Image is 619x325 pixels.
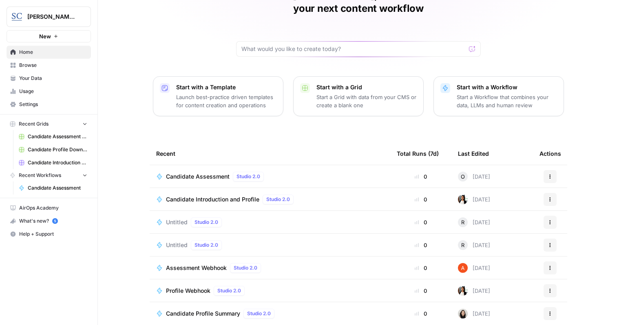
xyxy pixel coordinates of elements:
span: Assessment Webhook [166,264,227,272]
button: Help + Support [7,228,91,241]
span: Studio 2.0 [195,219,218,226]
span: Candidate Profile Download Sheet [28,146,87,153]
button: Recent Grids [7,118,91,130]
img: cje7zb9ux0f2nqyv5qqgv3u0jxek [458,263,468,273]
a: Assessment WebhookStudio 2.0 [156,263,384,273]
p: Start with a Workflow [457,83,557,91]
div: Last Edited [458,142,489,165]
span: Recent Grids [19,120,49,128]
button: New [7,30,91,42]
a: Usage [7,85,91,98]
img: t5ef5oef8zpw1w4g2xghobes91mw [458,309,468,318]
img: xqjo96fmx1yk2e67jao8cdkou4un [458,195,468,204]
input: What would you like to create today? [241,45,466,53]
a: UntitledStudio 2.0 [156,217,384,227]
div: 0 [397,241,445,249]
div: 0 [397,310,445,318]
span: Your Data [19,75,87,82]
span: Candidate Profile Summary [166,310,240,318]
div: [DATE] [458,172,490,181]
div: Actions [539,142,561,165]
a: Candidate AssessmentStudio 2.0 [156,172,384,181]
span: Studio 2.0 [217,287,241,294]
div: [DATE] [458,286,490,296]
a: Profile WebhookStudio 2.0 [156,286,384,296]
span: Studio 2.0 [266,196,290,203]
button: Start with a GridStart a Grid with data from your CMS or create a blank one [293,76,424,116]
a: Settings [7,98,91,111]
a: Candidate Assessment [15,181,91,195]
img: Stanton Chase Nashville Logo [9,9,24,24]
span: R [461,218,464,226]
span: Candidate Assessment [166,172,230,181]
span: Studio 2.0 [195,241,218,249]
div: 0 [397,172,445,181]
a: Candidate Introduction Download Sheet [15,156,91,169]
span: Studio 2.0 [247,310,271,317]
span: O [461,172,465,181]
p: Start a Grid with data from your CMS or create a blank one [316,93,417,109]
span: Home [19,49,87,56]
span: Candidate Assessment [28,184,87,192]
a: Browse [7,59,91,72]
div: [DATE] [458,195,490,204]
a: AirOps Academy [7,201,91,214]
span: Untitled [166,218,188,226]
a: Home [7,46,91,59]
span: Untitled [166,241,188,249]
span: AirOps Academy [19,204,87,212]
span: Browse [19,62,87,69]
div: 0 [397,287,445,295]
div: [DATE] [458,263,490,273]
span: Candidate Assessment Download Sheet [28,133,87,140]
div: [DATE] [458,240,490,250]
p: Start with a Grid [316,83,417,91]
button: Start with a WorkflowStart a Workflow that combines your data, LLMs and human review [433,76,564,116]
text: 5 [54,219,56,223]
span: Usage [19,88,87,95]
span: Studio 2.0 [237,173,260,180]
img: xqjo96fmx1yk2e67jao8cdkou4un [458,286,468,296]
div: Recent [156,142,384,165]
div: [DATE] [458,217,490,227]
button: Start with a TemplateLaunch best-practice driven templates for content creation and operations [153,76,283,116]
span: [PERSON_NAME] [GEOGRAPHIC_DATA] [27,13,77,21]
span: Profile Webhook [166,287,210,295]
span: Studio 2.0 [234,264,257,272]
div: 0 [397,195,445,203]
span: New [39,32,51,40]
p: Start with a Template [176,83,276,91]
span: Recent Workflows [19,172,61,179]
button: Recent Workflows [7,169,91,181]
div: [DATE] [458,309,490,318]
div: 0 [397,264,445,272]
span: R [461,241,464,249]
p: Start a Workflow that combines your data, LLMs and human review [457,93,557,109]
button: What's new? 5 [7,214,91,228]
a: Candidate Profile SummaryStudio 2.0 [156,309,384,318]
a: Candidate Assessment Download Sheet [15,130,91,143]
a: Your Data [7,72,91,85]
span: Help + Support [19,230,87,238]
span: Candidate Introduction and Profile [166,195,259,203]
a: UntitledStudio 2.0 [156,240,384,250]
div: 0 [397,218,445,226]
span: Candidate Introduction Download Sheet [28,159,87,166]
a: Candidate Profile Download Sheet [15,143,91,156]
p: Launch best-practice driven templates for content creation and operations [176,93,276,109]
span: Settings [19,101,87,108]
button: Workspace: Stanton Chase Nashville [7,7,91,27]
div: What's new? [7,215,91,227]
a: Candidate Introduction and ProfileStudio 2.0 [156,195,384,204]
div: Total Runs (7d) [397,142,439,165]
a: 5 [52,218,58,224]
